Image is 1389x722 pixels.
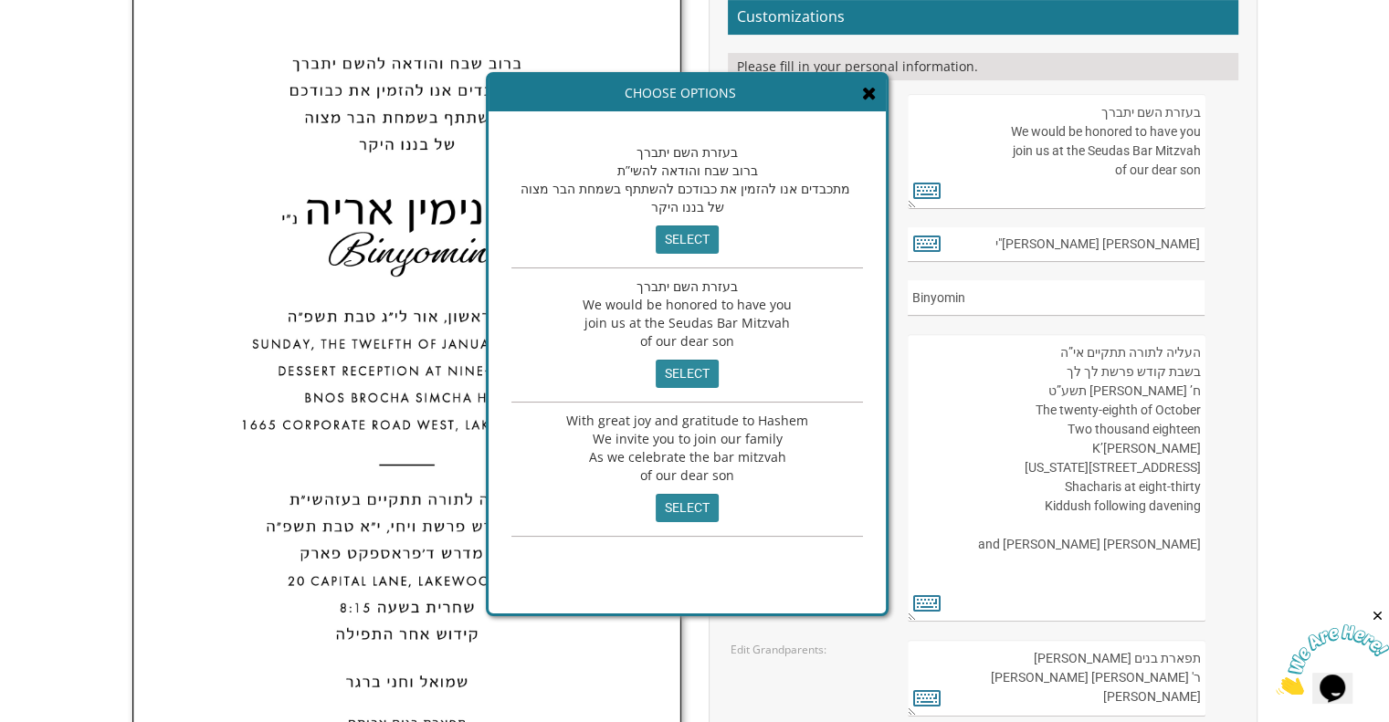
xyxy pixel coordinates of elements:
[583,277,792,350] span: בעזרת השם יתברך We would be honored to have you join us at the Seudas Bar Mitzvah of our dear son
[656,225,719,254] input: select
[566,412,808,484] span: With great joy and gratitude to Hashem We invite you to join our family As we celebrate the bar m...
[489,75,886,111] div: Choose Options
[908,334,1205,622] textarea: העליה לתורה תתקיים אי”ה בשבת קודש פרשת לך לך ח’ [PERSON_NAME] תשע”ט The twenty-eighth of October ...
[656,360,719,388] input: select
[656,494,719,522] input: select
[731,642,826,657] label: Edit Grandparents:
[908,94,1205,209] textarea: בעזרת השם יתברך We would be honored to have you join us at the Seudas Bar Mitzvah of our dear son
[1276,608,1389,695] iframe: chat widget
[521,143,854,215] span: בעזרת השם יתברך ברוב שבח והודאה להשי”ת מתכבדים אנו להזמין את כבודכם להשתתף בשמחת הבר מצוה של בננו...
[728,53,1238,80] div: Please fill in your personal information.
[908,640,1205,717] textarea: תפארת בנים [PERSON_NAME] ר' [PERSON_NAME] [PERSON_NAME] [PERSON_NAME]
